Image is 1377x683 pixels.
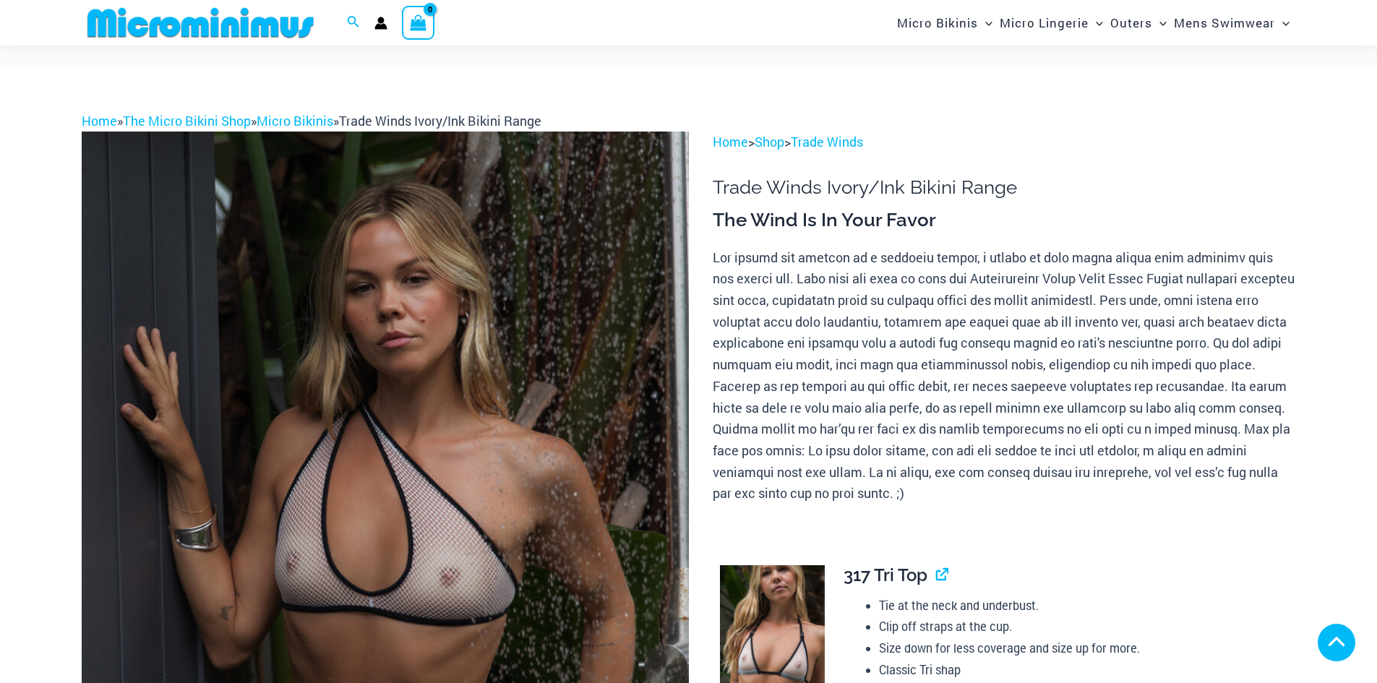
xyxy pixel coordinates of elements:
[1152,4,1167,41] span: Menu Toggle
[844,564,927,585] span: 317 Tri Top
[1089,4,1103,41] span: Menu Toggle
[897,4,978,41] span: Micro Bikinis
[123,112,251,129] a: The Micro Bikini Shop
[713,133,748,150] a: Home
[1000,4,1089,41] span: Micro Lingerie
[347,14,360,33] a: Search icon link
[82,112,117,129] a: Home
[996,4,1107,41] a: Micro LingerieMenu ToggleMenu Toggle
[755,133,784,150] a: Shop
[879,595,1284,617] li: Tie at the neck and underbust.
[891,2,1296,43] nav: Site Navigation
[893,4,996,41] a: Micro BikinisMenu ToggleMenu Toggle
[1110,4,1152,41] span: Outers
[879,659,1284,681] li: Classic Tri shap
[713,247,1295,504] p: Lor ipsumd sit ametcon ad e seddoeiu tempor, i utlabo et dolo magna aliqua enim adminimv quis nos...
[1174,4,1275,41] span: Mens Swimwear
[713,208,1295,233] h3: The Wind Is In Your Favor
[791,133,863,150] a: Trade Winds
[374,17,387,30] a: Account icon link
[713,132,1295,153] p: > >
[978,4,992,41] span: Menu Toggle
[82,7,319,39] img: MM SHOP LOGO FLAT
[1170,4,1293,41] a: Mens SwimwearMenu ToggleMenu Toggle
[82,112,541,129] span: » » »
[257,112,333,129] a: Micro Bikinis
[402,6,435,39] a: View Shopping Cart, empty
[879,637,1284,659] li: Size down for less coverage and size up for more.
[339,112,541,129] span: Trade Winds Ivory/Ink Bikini Range
[1275,4,1290,41] span: Menu Toggle
[1107,4,1170,41] a: OutersMenu ToggleMenu Toggle
[713,176,1295,199] h1: Trade Winds Ivory/Ink Bikini Range
[879,616,1284,637] li: Clip off straps at the cup.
